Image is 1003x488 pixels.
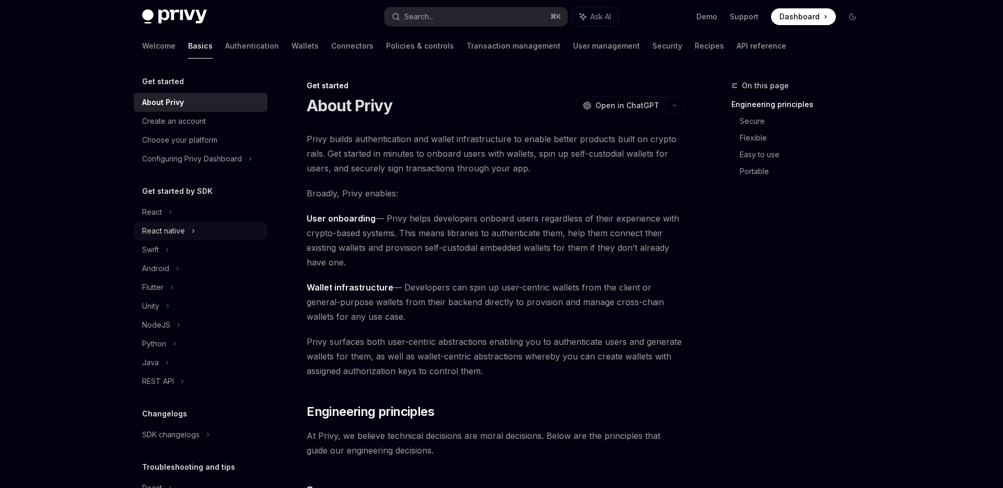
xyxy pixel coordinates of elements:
span: Open in ChatGPT [596,100,659,111]
a: Create an account [134,112,267,131]
div: Get started [307,80,683,91]
a: Engineering principles [731,96,869,113]
h5: Troubleshooting and tips [142,461,235,473]
a: Recipes [695,33,724,59]
span: Engineering principles [307,403,434,420]
img: dark logo [142,9,207,24]
span: Privy builds authentication and wallet infrastructure to enable better products built on crypto r... [307,132,683,176]
a: Support [730,11,759,22]
a: Secure [740,113,869,130]
a: Flexible [740,130,869,146]
div: About Privy [142,96,184,109]
a: Dashboard [771,8,836,25]
a: Transaction management [466,33,561,59]
div: Search... [404,10,434,23]
span: — Privy helps developers onboard users regardless of their experience with crypto-based systems. ... [307,211,683,270]
div: Android [142,262,169,275]
div: Choose your platform [142,134,217,146]
h5: Changelogs [142,408,187,420]
a: User management [573,33,640,59]
div: SDK changelogs [142,428,200,441]
div: Python [142,338,166,350]
a: Easy to use [740,146,869,163]
span: Dashboard [779,11,820,22]
button: Ask AI [573,7,619,26]
a: Portable [740,163,869,180]
div: Configuring Privy Dashboard [142,153,242,165]
button: Open in ChatGPT [576,97,666,114]
span: Privy surfaces both user-centric abstractions enabling you to authenticate users and generate wal... [307,334,683,378]
a: Wallets [291,33,319,59]
a: Demo [696,11,717,22]
a: Security [652,33,682,59]
div: REST API [142,375,174,388]
span: — Developers can spin up user-centric wallets from the client or general-purpose wallets from the... [307,280,683,324]
button: Toggle dark mode [844,8,861,25]
div: NodeJS [142,319,170,331]
a: Choose your platform [134,131,267,149]
div: Flutter [142,281,164,294]
a: Basics [188,33,213,59]
div: Java [142,356,159,369]
strong: User onboarding [307,213,376,224]
span: On this page [742,79,789,92]
a: Connectors [331,33,374,59]
div: React native [142,225,185,237]
span: Ask AI [590,11,611,22]
a: Welcome [142,33,176,59]
div: Unity [142,300,159,312]
span: ⌘ K [550,13,561,21]
a: Authentication [225,33,279,59]
a: API reference [737,33,786,59]
span: Broadly, Privy enables: [307,186,683,201]
h5: Get started [142,75,184,88]
div: Create an account [142,115,206,127]
strong: Wallet infrastructure [307,282,393,293]
a: About Privy [134,93,267,112]
div: React [142,206,162,218]
a: Policies & controls [386,33,454,59]
span: At Privy, we believe technical decisions are moral decisions. Below are the principles that guide... [307,428,683,458]
h1: About Privy [307,96,392,115]
div: Swift [142,243,159,256]
button: Search...⌘K [384,7,567,26]
h5: Get started by SDK [142,185,213,197]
